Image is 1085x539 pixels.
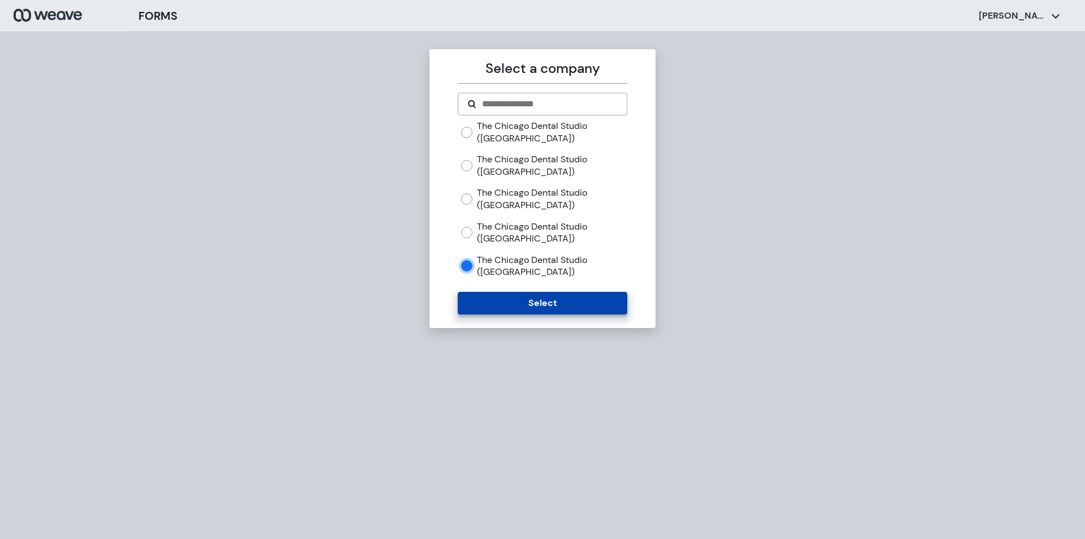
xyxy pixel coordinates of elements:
button: Select [458,292,627,314]
label: The Chicago Dental Studio ([GEOGRAPHIC_DATA]) [477,254,627,278]
h3: FORMS [138,7,177,24]
label: The Chicago Dental Studio ([GEOGRAPHIC_DATA]) [477,221,627,245]
label: The Chicago Dental Studio ([GEOGRAPHIC_DATA]) [477,187,627,211]
label: The Chicago Dental Studio ([GEOGRAPHIC_DATA]) [477,120,627,144]
label: The Chicago Dental Studio ([GEOGRAPHIC_DATA]) [477,153,627,178]
p: [PERSON_NAME] [979,10,1047,22]
input: Search [481,97,617,111]
p: Select a company [458,58,627,79]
